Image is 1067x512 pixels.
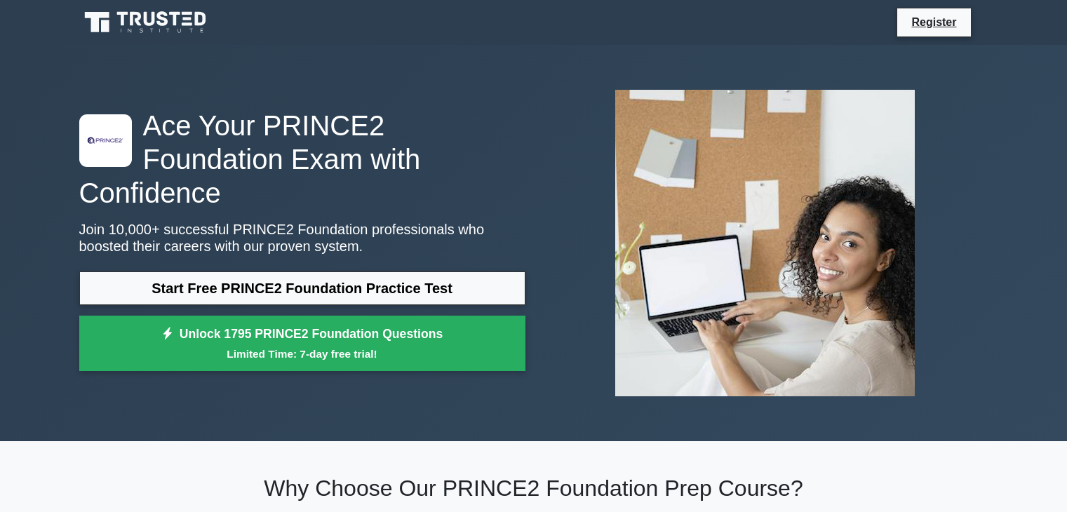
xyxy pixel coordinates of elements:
h2: Why Choose Our PRINCE2 Foundation Prep Course? [79,475,988,501]
p: Join 10,000+ successful PRINCE2 Foundation professionals who boosted their careers with our prove... [79,221,525,255]
h1: Ace Your PRINCE2 Foundation Exam with Confidence [79,109,525,210]
small: Limited Time: 7-day free trial! [97,346,508,362]
a: Register [903,13,965,31]
a: Start Free PRINCE2 Foundation Practice Test [79,271,525,305]
a: Unlock 1795 PRINCE2 Foundation QuestionsLimited Time: 7-day free trial! [79,316,525,372]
